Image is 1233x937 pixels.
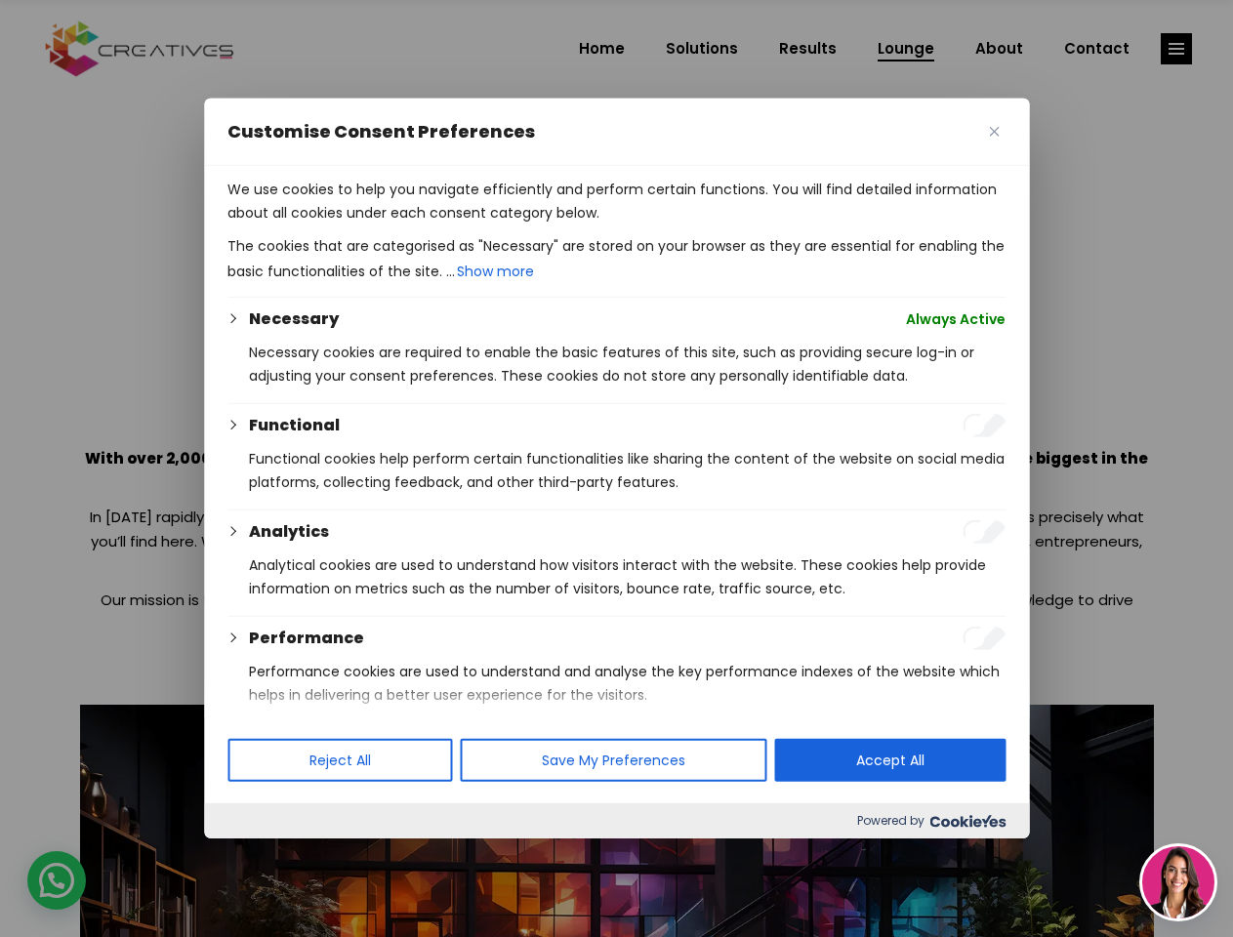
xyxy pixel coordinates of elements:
div: Powered by [204,803,1029,838]
img: Cookieyes logo [929,815,1006,828]
img: agent [1142,846,1214,918]
button: Accept All [774,739,1006,782]
img: Close [989,127,999,137]
p: The cookies that are categorised as "Necessary" are stored on your browser as they are essential ... [227,234,1006,285]
button: Close [982,120,1006,143]
input: Enable Analytics [963,520,1006,544]
span: Always Active [906,307,1006,331]
p: We use cookies to help you navigate efficiently and perform certain functions. You will find deta... [227,178,1006,224]
p: Performance cookies are used to understand and analyse the key performance indexes of the website... [249,660,1006,707]
p: Functional cookies help perform certain functionalities like sharing the content of the website o... [249,447,1006,494]
span: Customise Consent Preferences [227,120,535,143]
p: Necessary cookies are required to enable the basic features of this site, such as providing secur... [249,341,1006,387]
button: Show more [455,258,536,285]
button: Performance [249,627,364,650]
input: Enable Performance [963,627,1006,650]
p: Analytical cookies are used to understand how visitors interact with the website. These cookies h... [249,553,1006,600]
input: Enable Functional [963,414,1006,437]
button: Save My Preferences [460,739,766,782]
button: Reject All [227,739,452,782]
button: Analytics [249,520,329,544]
button: Necessary [249,307,339,331]
div: Customise Consent Preferences [204,99,1029,838]
button: Functional [249,414,340,437]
